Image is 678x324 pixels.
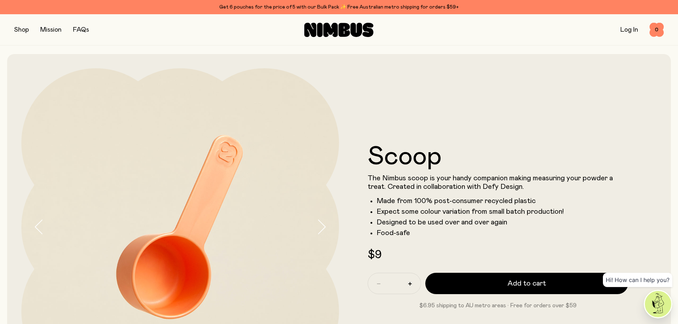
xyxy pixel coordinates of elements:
[650,23,664,37] button: 0
[14,3,664,11] div: Get 6 pouches for the price of 5 with our Bulk Pack ✨ Free Australian metro shipping for orders $59+
[377,218,629,227] li: Designed to be used over and over again
[620,27,638,33] a: Log In
[425,273,629,294] button: Add to cart
[368,301,629,310] p: $6.95 shipping to AU metro areas · Free for orders over $59
[377,207,629,216] li: Expect some colour variation from small batch production!
[40,27,62,33] a: Mission
[377,229,629,237] li: Food-safe
[368,249,382,261] span: $9
[508,278,546,288] span: Add to cart
[73,27,89,33] a: FAQs
[603,273,672,287] div: Hi! How can I help you?
[368,174,629,191] p: The Nimbus scoop is your handy companion making measuring your powder a treat. Created in collabo...
[377,197,629,205] li: Made from 100% post-consumer recycled plastic
[645,291,671,317] img: agent
[368,144,629,170] h1: Scoop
